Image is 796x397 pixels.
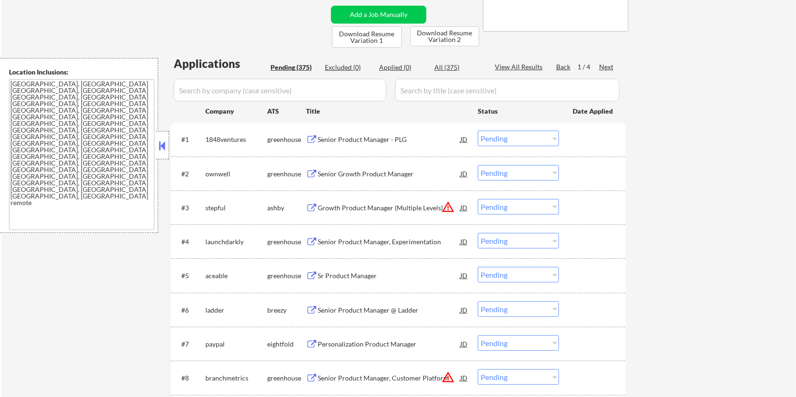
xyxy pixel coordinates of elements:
[459,233,469,250] div: JD
[459,165,469,182] div: JD
[325,63,372,72] div: Excluded (0)
[318,203,460,213] div: Growth Product Manager (Multiple Levels)
[318,339,460,349] div: Personalization Product Manager
[573,107,614,116] div: Date Applied
[267,237,306,247] div: greenhouse
[181,169,198,179] div: #2
[599,62,614,72] div: Next
[459,335,469,352] div: JD
[459,199,469,216] div: JD
[181,237,198,247] div: #4
[267,107,306,116] div: ATS
[205,373,267,383] div: branchmetrics
[318,237,460,247] div: Senior Product Manager, Experimentation
[441,200,455,214] button: warning_amber
[267,339,306,349] div: eightfold
[318,135,460,144] div: Senior Product Manager - PLG
[332,26,402,48] button: Download Resume Variation 1
[379,63,426,72] div: Applied (0)
[478,102,559,119] div: Status
[174,79,386,101] input: Search by company (case sensitive)
[181,271,198,281] div: #5
[267,373,306,383] div: greenhouse
[267,203,306,213] div: ashby
[174,58,267,69] div: Applications
[318,306,460,315] div: Senior Product Manager @ Ladder
[495,62,545,72] div: View All Results
[205,203,267,213] div: stepful
[205,271,267,281] div: aceable
[441,371,455,384] button: warning_amber
[205,107,267,116] div: Company
[9,67,154,77] div: Location Inclusions:
[181,373,198,383] div: #8
[318,169,460,179] div: Senior Growth Product Manager
[181,339,198,349] div: #7
[459,267,469,284] div: JD
[410,26,479,46] button: Download Resume Variation 2
[181,135,198,144] div: #1
[331,6,426,24] button: Add a Job Manually
[181,203,198,213] div: #3
[205,237,267,247] div: launchdarkly
[306,107,469,116] div: Title
[434,63,482,72] div: All (375)
[459,131,469,148] div: JD
[271,63,318,72] div: Pending (375)
[395,79,619,101] input: Search by title (case sensitive)
[267,271,306,281] div: greenhouse
[577,62,599,72] div: 1 / 4
[267,169,306,179] div: greenhouse
[459,369,469,386] div: JD
[459,301,469,318] div: JD
[205,135,267,144] div: 1848ventures
[556,62,571,72] div: Back
[181,306,198,315] div: #6
[267,306,306,315] div: breezy
[205,306,267,315] div: ladder
[318,271,460,281] div: Sr Product Manager
[205,339,267,349] div: paypal
[205,169,267,179] div: ownwell
[267,135,306,144] div: greenhouse
[318,373,460,383] div: Senior Product Manager, Customer Platform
